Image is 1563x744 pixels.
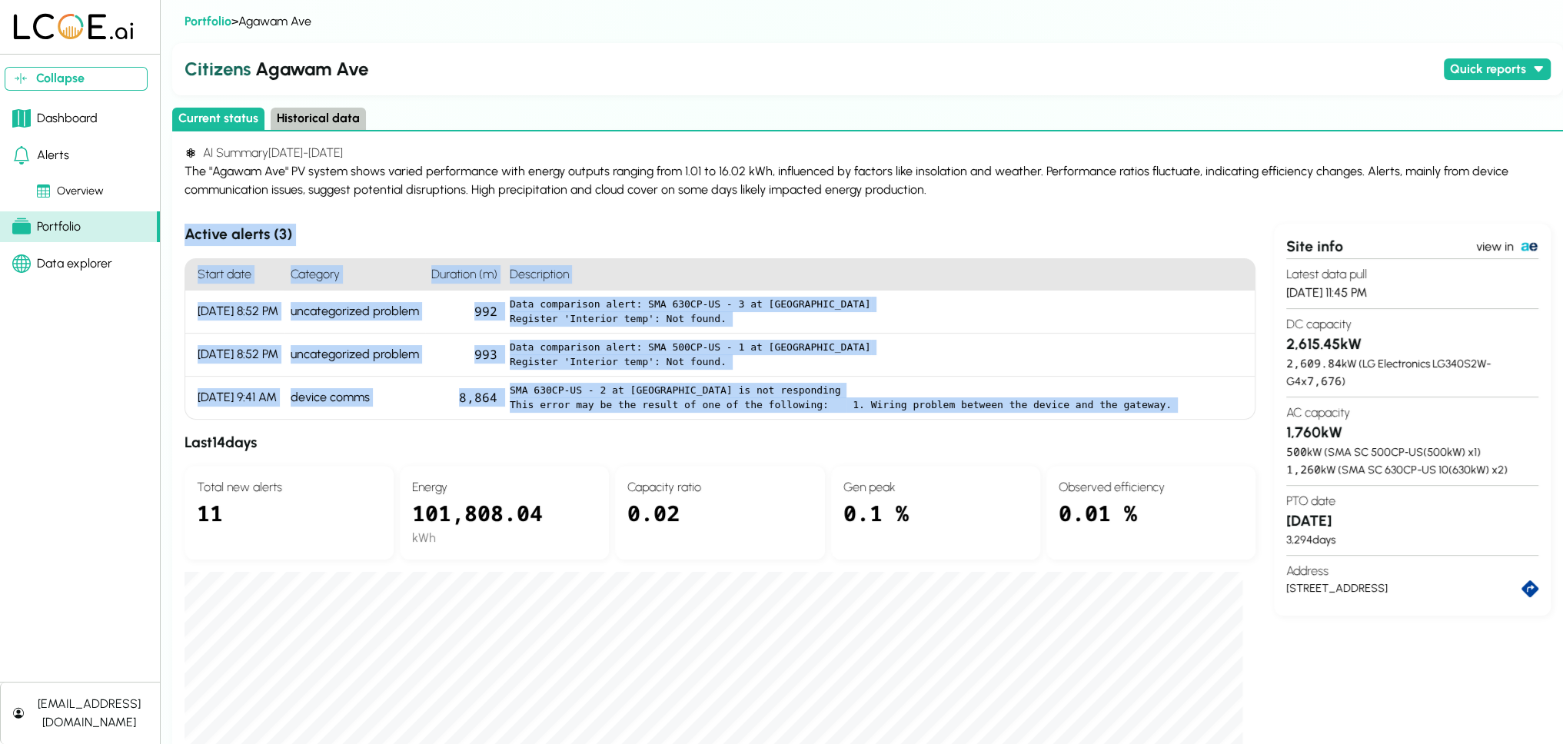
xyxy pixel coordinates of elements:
[185,144,1551,162] h4: AI Summary [DATE] - [DATE]
[1059,478,1243,497] h4: Observed efficiency
[185,58,251,80] span: Citizens
[1286,562,1538,580] h4: Address
[1286,422,1538,444] h3: 1,760 kW
[284,334,425,377] div: uncategorized problem
[627,478,812,497] h4: Capacity ratio
[12,254,112,273] div: Data explorer
[12,109,98,128] div: Dashboard
[412,478,597,497] h4: Energy
[1498,463,1504,477] span: 2
[1307,374,1342,388] span: 7,676
[425,259,504,291] h4: Duration (m)
[172,108,264,130] button: Current status
[1286,236,1476,258] div: Site info
[1286,334,1538,356] h3: 2,615.45 kW
[284,291,425,334] div: uncategorized problem
[1286,355,1538,390] div: kW ( LG Electronics LG340S2W-G4 x )
[1476,236,1538,258] a: view in
[425,334,504,377] div: 993
[425,291,504,334] div: 992
[504,259,1255,291] h4: Description
[843,497,1028,547] div: 0.1 %
[5,67,148,91] button: Collapse
[197,478,381,497] h4: Total new alerts
[1059,497,1243,547] div: 0.01 %
[185,259,284,291] h4: Start date
[510,383,1242,413] pre: SMA 630CP-US - 2 at [GEOGRAPHIC_DATA] is not responding This error may be the result of one of th...
[30,695,148,732] div: [EMAIL_ADDRESS][DOMAIN_NAME]
[197,497,381,547] div: 11
[37,183,104,200] div: Overview
[1286,492,1538,510] h4: PTO date
[1286,443,1538,461] div: kW ( SMA SC 500CP‑US ( 500 kW) x )
[1286,461,1538,479] div: kW ( SMA SC 630CP-US 10 ( 630 kW) x )
[1286,265,1538,284] h4: Latest data pull
[284,377,425,419] div: device comms
[12,218,81,236] div: Portfolio
[1521,580,1538,597] a: directions
[1286,404,1538,422] h4: AC capacity
[412,529,597,547] div: kWh
[1286,356,1342,370] span: 2,609.84
[284,259,425,291] h4: Category
[1286,462,1321,477] span: 1,260
[510,297,1242,327] pre: Data comparison alert: SMA 630CP-US - 3 at [GEOGRAPHIC_DATA] Register 'Interior temp': Not found.
[185,14,231,28] a: Portfolio
[1286,315,1538,334] h4: DC capacity
[425,377,504,419] div: 8,864
[185,334,284,377] div: [DATE] 8:52 PM
[271,108,366,130] button: Historical data
[1286,580,1521,597] div: [STREET_ADDRESS]
[412,497,597,529] div: 101,808.04
[185,12,1551,31] div: > Agawam Ave
[185,55,1438,83] h2: Agawam Ave
[1444,58,1551,81] button: Quick reports
[185,224,1255,246] h3: Active alerts ( 3 )
[185,432,1255,454] h3: Last 14 days
[627,497,812,547] div: 0.02
[1286,444,1307,459] span: 500
[1286,258,1538,308] section: [DATE] 11:45 PM
[185,291,284,334] div: [DATE] 8:52 PM
[843,478,1028,497] h4: Gen peak
[12,146,69,164] div: Alerts
[172,108,1563,131] div: Select page state
[1286,532,1538,549] div: 3,294 days
[510,340,1242,370] pre: Data comparison alert: SMA 500CP-US - 1 at [GEOGRAPHIC_DATA] Register 'Interior temp': Not found.
[1520,237,1538,256] img: PowerTrack
[185,377,284,419] div: [DATE] 9:41 AM
[1286,510,1538,533] h3: [DATE]
[1474,445,1477,459] span: 1
[185,162,1551,199] div: The "Agawam Ave" PV system shows varied performance with energy outputs ranging from 1.01 to 16.0...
